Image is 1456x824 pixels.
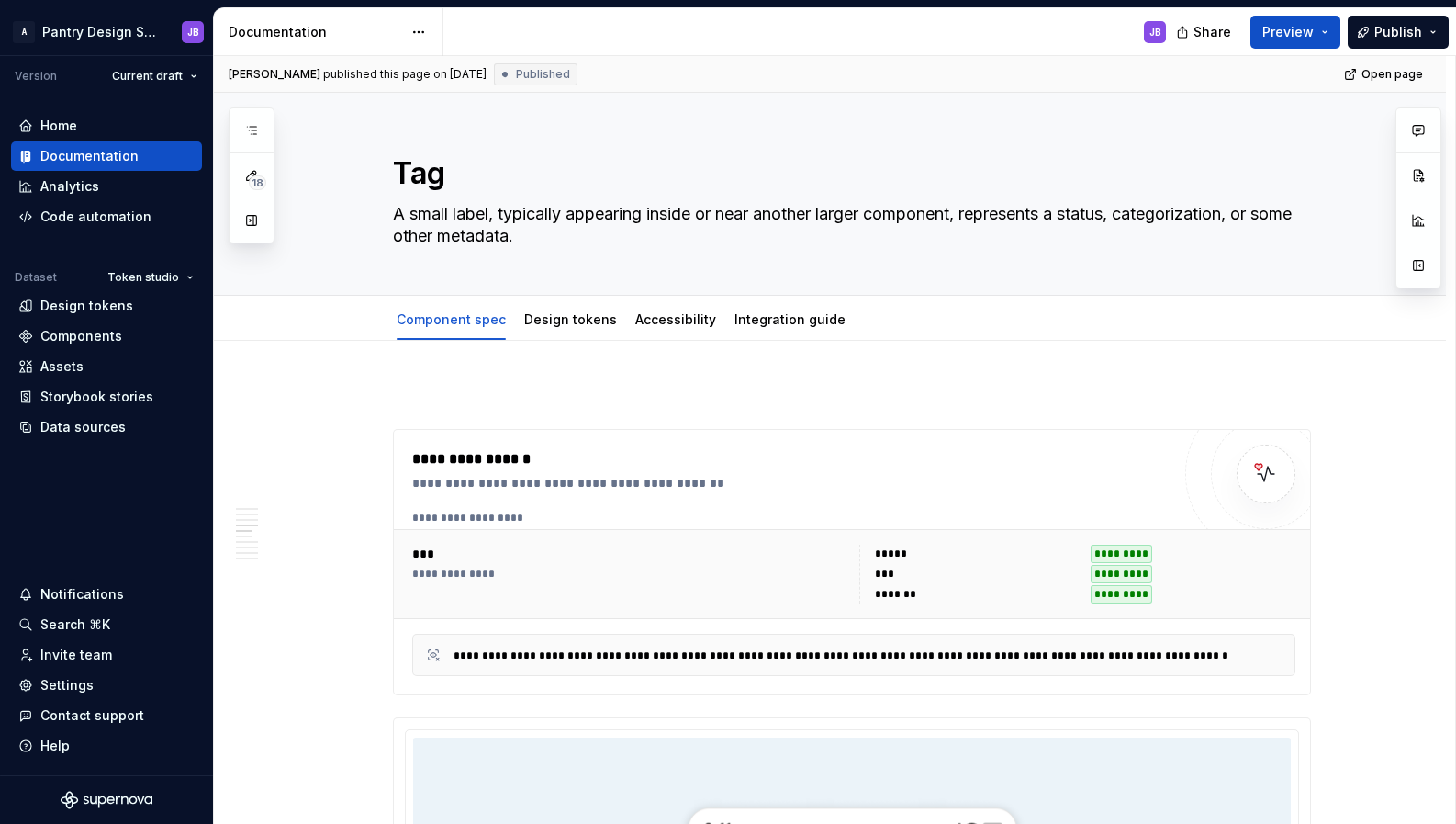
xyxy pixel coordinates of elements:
[11,640,202,670] a: Invite team
[42,23,160,41] div: Pantry Design System
[1361,67,1423,82] span: Open page
[389,152,1307,196] textarea: Tag
[11,352,202,381] a: Assets
[40,297,133,315] div: Design tokens
[61,791,152,809] svg: Supernova Logo
[389,199,1307,251] textarea: A small label, typically appearing inside or near another larger component, represents a status, ...
[1348,16,1449,49] button: Publish
[11,291,202,321] a: Design tokens
[249,175,266,190] span: 18
[40,737,70,755] div: Help
[40,117,77,135] div: Home
[727,299,853,338] div: Integration guide
[40,418,126,436] div: Data sources
[15,69,57,84] div: Version
[11,671,202,700] a: Settings
[628,299,723,338] div: Accessibility
[40,615,110,634] div: Search ⌘K
[11,322,202,351] a: Components
[11,382,202,412] a: Storybook stories
[107,270,179,285] span: Token studio
[635,311,716,327] a: Accessibility
[229,23,402,41] div: Documentation
[11,610,202,639] button: Search ⌘K
[323,67,487,82] div: published this page on [DATE]
[389,299,513,338] div: Component spec
[40,208,151,226] div: Code automation
[99,265,202,290] button: Token studio
[40,585,124,604] div: Notifications
[4,12,209,51] button: APantry Design SystemJB
[229,67,320,82] span: [PERSON_NAME]
[11,731,202,761] button: Help
[11,701,202,730] button: Contact support
[1374,23,1422,41] span: Publish
[11,172,202,201] a: Analytics
[734,311,846,327] a: Integration guide
[397,311,506,327] a: Component spec
[40,147,139,165] div: Documentation
[11,202,202,231] a: Code automation
[40,676,94,694] div: Settings
[1193,23,1231,41] span: Share
[524,311,617,327] a: Design tokens
[104,63,206,89] button: Current draft
[40,327,122,345] div: Components
[40,706,144,725] div: Contact support
[517,299,624,338] div: Design tokens
[15,270,57,285] div: Dataset
[11,412,202,442] a: Data sources
[13,21,35,43] div: A
[40,646,112,664] div: Invite team
[40,357,84,376] div: Assets
[11,141,202,171] a: Documentation
[1262,23,1314,41] span: Preview
[1167,16,1243,49] button: Share
[11,580,202,609] button: Notifications
[1338,62,1431,87] a: Open page
[516,67,570,82] span: Published
[1149,25,1161,40] div: JB
[40,388,153,406] div: Storybook stories
[40,177,99,196] div: Analytics
[11,111,202,141] a: Home
[187,25,199,40] div: JB
[1250,16,1340,49] button: Preview
[112,69,183,84] span: Current draft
